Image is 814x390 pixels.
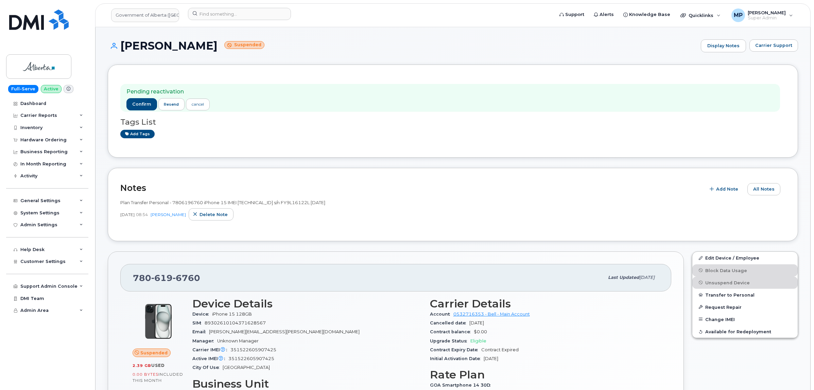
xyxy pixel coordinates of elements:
[228,356,274,361] span: 351522605907425
[430,329,474,334] span: Contract balance
[217,338,259,343] span: Unknown Manager
[430,320,469,325] span: Cancelled date
[132,101,151,107] span: confirm
[692,264,798,277] button: Block Data Usage
[192,101,204,107] div: cancel
[230,347,276,352] span: 351522605907425
[469,320,484,325] span: [DATE]
[151,212,186,217] a: [PERSON_NAME]
[430,369,659,381] h3: Rate Plan
[120,183,702,193] h2: Notes
[474,329,487,334] span: $0.00
[120,212,135,217] span: [DATE]
[692,289,798,301] button: Transfer to Personal
[192,356,228,361] span: Active IMEI
[205,320,266,325] span: 89302610104371628567
[224,41,264,49] small: Suspended
[192,365,223,370] span: City Of Use
[747,183,780,195] button: All Notes
[133,363,151,368] span: 2.39 GB
[430,298,659,310] h3: Carrier Details
[755,42,792,49] span: Carrier Support
[192,312,212,317] span: Device
[453,312,530,317] a: 0532716353 - Bell - Main Account
[133,372,158,377] span: 0.00 Bytes
[158,98,185,110] button: resend
[430,383,494,388] span: GOA Smartphone 14 30D
[430,347,481,352] span: Contract Expiry Date
[430,312,453,317] span: Account
[701,39,746,52] a: Display Notes
[108,40,697,52] h1: [PERSON_NAME]
[126,88,210,96] p: Pending reactivation
[151,273,173,283] span: 619
[692,277,798,289] button: Unsuspend Device
[126,98,157,110] button: confirm
[192,298,422,310] h3: Device Details
[120,200,325,205] span: Plan Transfer Personal - 7806196760 iPhone 15 IMEI [TECHNICAL_ID] s/n FY9L16122L [DATE]
[223,365,270,370] span: [GEOGRAPHIC_DATA]
[749,39,798,52] button: Carrier Support
[138,301,179,342] img: iPhone_15_Black.png
[140,350,168,356] span: Suspended
[192,320,205,325] span: SIM
[608,275,639,280] span: Last updated
[192,347,230,352] span: Carrier IMEI
[430,338,470,343] span: Upgrade Status
[212,312,252,317] span: iPhone 15 128GB
[639,275,655,280] span: [DATE]
[151,363,165,368] span: used
[164,102,179,107] span: resend
[692,252,798,264] a: Edit Device / Employee
[753,186,775,192] span: All Notes
[209,329,360,334] span: [PERSON_NAME][EMAIL_ADDRESS][PERSON_NAME][DOMAIN_NAME]
[470,338,486,343] span: Eligible
[481,347,519,352] span: Contract Expired
[136,212,148,217] span: 08:54
[192,338,217,343] span: Manager
[705,329,771,334] span: Available for Redeployment
[430,356,484,361] span: Initial Activation Date
[173,273,200,283] span: 6760
[192,378,422,390] h3: Business Unit
[716,186,738,192] span: Add Note
[692,313,798,325] button: Change IMEI
[186,99,210,110] a: cancel
[133,273,200,283] span: 780
[133,372,183,383] span: included this month
[192,329,209,334] span: Email
[692,301,798,313] button: Request Repair
[200,211,228,218] span: Delete note
[692,325,798,338] button: Available for Redeployment
[484,356,498,361] span: [DATE]
[705,183,744,195] button: Add Note
[189,208,233,220] button: Delete note
[120,118,785,126] h3: Tags List
[705,280,750,285] span: Unsuspend Device
[120,130,155,138] a: Add tags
